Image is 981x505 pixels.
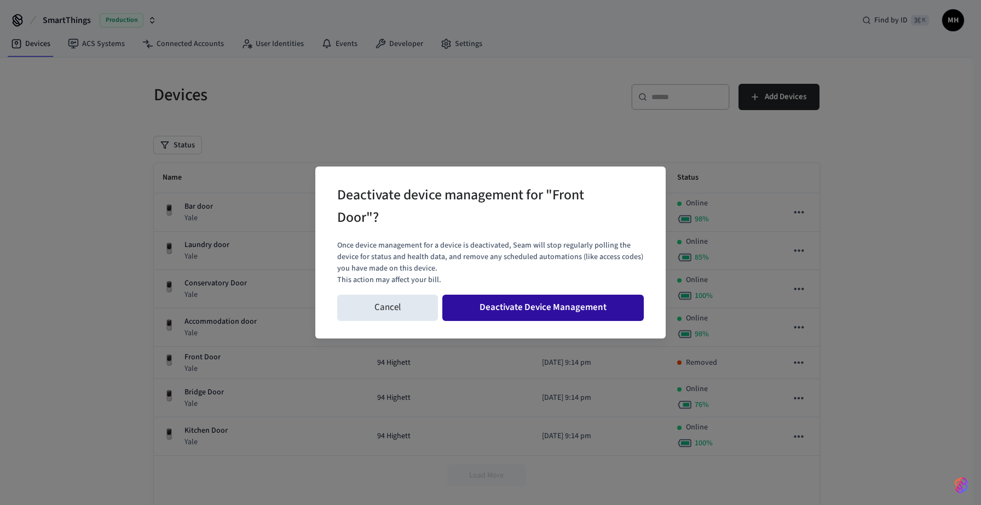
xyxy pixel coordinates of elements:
button: Deactivate Device Management [442,295,644,321]
p: This action may affect your bill. [337,274,644,286]
h2: Deactivate device management for "Front Door"? [337,180,613,236]
button: Cancel [337,295,438,321]
p: Once device management for a device is deactivated, Seam will stop regularly polling the device f... [337,240,644,274]
img: SeamLogoGradient.69752ec5.svg [955,477,968,494]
